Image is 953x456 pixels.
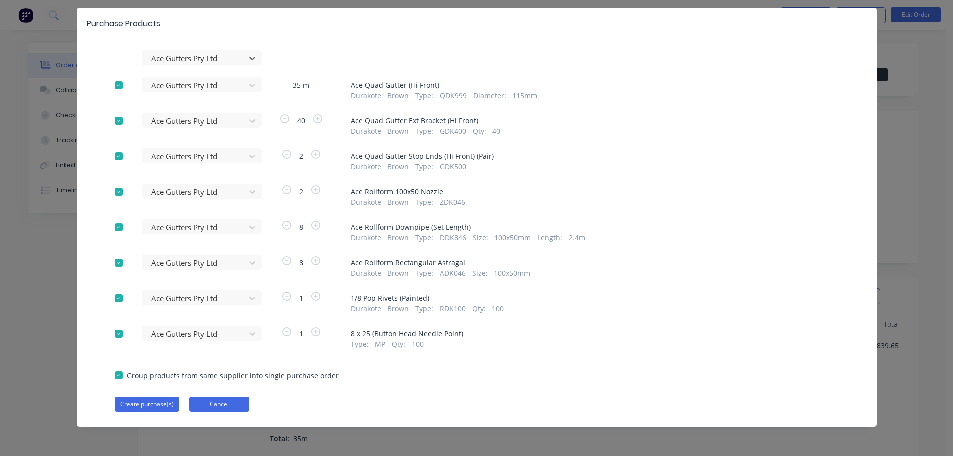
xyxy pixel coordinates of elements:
span: Type : [415,303,433,314]
span: Size : [473,232,488,243]
span: Type : [415,232,433,243]
span: Durakote [351,303,381,314]
span: Durakote [351,232,381,243]
span: Qty : [472,303,486,314]
span: RDK100 [440,303,466,314]
span: GDK400 [440,126,466,136]
span: Type : [415,126,433,136]
span: Brown [387,232,409,243]
span: Ace Quad Gutter (Hi Front) [351,80,839,90]
span: ZDK046 [440,197,465,207]
span: 1/8 Pop Rivets (Painted) [351,293,839,303]
span: Type : [351,339,369,349]
span: Type : [415,161,433,172]
span: 8 [293,222,309,232]
span: Type : [415,268,433,278]
span: Brown [387,268,409,278]
span: Ace Rollform 100x50 Nozzle [351,186,839,197]
span: 2 [293,151,309,161]
span: Brown [387,161,409,172]
span: Qty : [392,339,405,349]
span: Type : [415,90,433,101]
span: 8 x 25 (Button Head Needle Point) [351,328,839,339]
span: 100x50mm [494,268,530,278]
div: Purchase Products [87,18,160,30]
span: 8 [293,257,309,268]
span: Group products from same supplier into single purchase order [127,370,339,381]
span: Qty : [473,126,486,136]
span: 1 [293,293,309,303]
span: 100 [492,303,504,314]
span: Brown [387,90,409,101]
span: Ace Quad Gutter Stop Ends (Hi Front) (Pair) [351,151,839,161]
span: Length : [537,232,562,243]
span: 1 [293,328,309,339]
span: 40 [291,115,311,126]
span: 115mm [512,90,537,101]
span: Brown [387,126,409,136]
span: QDK999 [440,90,467,101]
span: Brown [387,197,409,207]
span: Ace Rollform Downpipe (Set Length) [351,222,839,232]
span: Diameter : [473,90,506,101]
span: Ace Quad Gutter Ext Bracket (Hi Front) [351,115,839,126]
span: Type : [415,197,433,207]
span: Durakote [351,126,381,136]
span: Size : [472,268,488,278]
span: GDK500 [440,161,466,172]
span: 100 [412,339,424,349]
span: Ace Rollform Rectangular Astragal [351,257,839,268]
span: ADK046 [440,268,466,278]
span: Durakote [351,268,381,278]
span: 100x50mm [494,232,531,243]
span: 40 [492,126,500,136]
span: DDK846 [440,232,466,243]
span: Brown [387,303,409,314]
span: 2.4m [569,232,585,243]
span: Durakote [351,161,381,172]
span: MP [375,339,385,349]
span: Durakote [351,90,381,101]
span: Durakote [351,197,381,207]
button: Create purchase(s) [115,397,179,412]
span: 2 [293,186,309,197]
button: Cancel [189,397,249,412]
span: 35 m [287,80,315,90]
